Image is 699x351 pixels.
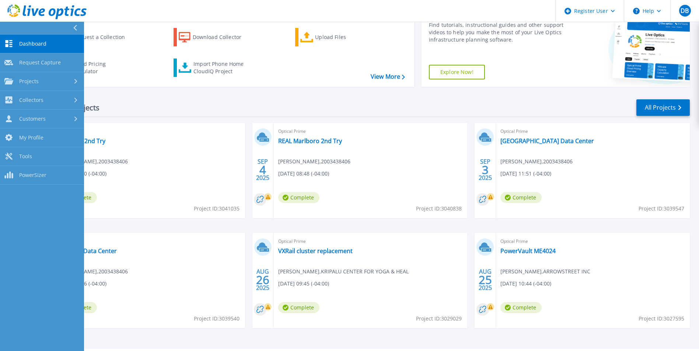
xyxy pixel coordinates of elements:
span: Project ID: 3039547 [639,205,684,213]
span: Dashboard [19,40,46,47]
span: [PERSON_NAME] , ARROWSTREET INC [500,267,590,276]
a: PowerVault ME4024 [500,247,556,255]
a: Request a Collection [52,28,134,46]
span: Tools [19,153,32,160]
span: [DATE] 10:44 (-04:00) [500,280,551,288]
a: [GEOGRAPHIC_DATA] Data Center [500,137,594,145]
span: [DATE] 11:51 (-04:00) [500,170,551,178]
span: Optical Prime [500,127,685,135]
div: Import Phone Home CloudIQ Project [193,60,251,75]
div: Download Collector [193,30,252,45]
span: [PERSON_NAME] , 2003438406 [500,157,573,166]
a: Cloud Pricing Calculator [52,58,134,77]
div: Upload Files [315,30,374,45]
span: [DATE] 08:48 (-04:00) [278,170,329,178]
div: Request a Collection [73,30,132,45]
span: 4 [259,167,266,173]
span: Collectors [19,97,43,103]
a: VXRail cluster replacement [278,247,353,255]
span: Project ID: 3027595 [639,315,684,323]
a: Download Collector [174,28,256,46]
div: SEP 2025 [478,156,492,183]
span: DB [681,8,689,14]
span: Project ID: 3039540 [194,315,240,323]
span: Optical Prime [56,237,241,245]
span: 3 [482,167,489,173]
a: Las Vegas 2nd Try [56,137,105,145]
span: Project ID: 3029029 [416,315,462,323]
div: Find tutorials, instructional guides and other support videos to help you make the most of your L... [429,21,566,43]
span: 26 [256,277,269,283]
span: Optical Prime [500,237,685,245]
a: Explore Now! [429,65,485,79]
span: Complete [500,302,542,313]
div: Cloud Pricing Calculator [72,60,131,75]
span: [PERSON_NAME] , 2003438406 [56,157,128,166]
a: Marlboro Data Center [56,247,117,255]
span: Complete [500,192,542,203]
span: 25 [479,277,492,283]
span: [PERSON_NAME] , 2003438406 [56,267,128,276]
span: Optical Prime [278,237,463,245]
span: Complete [278,192,319,203]
span: My Profile [19,134,43,141]
span: [PERSON_NAME] , KRIPALU CENTER FOR YOGA & HEAL [278,267,409,276]
a: All Projects [636,99,690,116]
span: [PERSON_NAME] , 2003438406 [278,157,350,166]
a: REAL Marlboro 2nd Try [278,137,342,145]
span: PowerSizer [19,172,46,178]
div: AUG 2025 [478,266,492,293]
span: Optical Prime [56,127,241,135]
span: Projects [19,78,39,85]
span: [DATE] 09:45 (-04:00) [278,280,329,288]
div: SEP 2025 [256,156,270,183]
a: View More [371,73,405,80]
span: Project ID: 3041035 [194,205,240,213]
div: AUG 2025 [256,266,270,293]
span: Request Capture [19,59,61,66]
a: Upload Files [295,28,377,46]
span: Optical Prime [278,127,463,135]
span: Customers [19,116,46,122]
span: Project ID: 3040838 [416,205,462,213]
span: Complete [278,302,319,313]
